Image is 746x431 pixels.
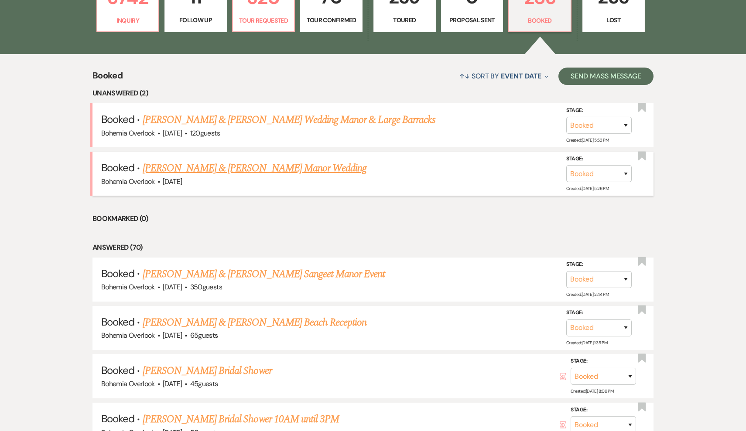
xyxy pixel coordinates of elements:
span: [DATE] [163,177,182,186]
a: [PERSON_NAME] Bridal Shower 10AM until 3PM [143,411,339,427]
span: Created: [DATE] 5:26 PM [566,186,609,191]
span: [DATE] [163,331,182,340]
label: Stage: [571,356,636,366]
span: 350 guests [190,282,222,292]
span: 65 guests [190,331,218,340]
button: Sort By Event Date [456,64,552,88]
li: Unanswered (2) [92,88,654,99]
p: Booked [514,16,565,25]
span: [DATE] [163,129,182,138]
span: Created: [DATE] 8:09 PM [571,388,613,394]
p: Tour Confirmed [306,15,357,25]
span: Bohemia Overlook [101,379,155,388]
label: Stage: [566,260,632,269]
span: Created: [DATE] 2:44 PM [566,292,609,297]
a: [PERSON_NAME] & [PERSON_NAME] Wedding Manor & Large Barracks [143,112,435,128]
span: Bohemia Overlook [101,129,155,138]
label: Stage: [566,308,632,318]
span: Bohemia Overlook [101,282,155,292]
li: Bookmarked (0) [92,213,654,224]
p: Follow Up [170,15,221,25]
span: Bohemia Overlook [101,177,155,186]
span: 120 guests [190,129,220,138]
span: Booked [101,412,134,425]
span: [DATE] [163,379,182,388]
span: Booked [101,161,134,174]
a: [PERSON_NAME] & [PERSON_NAME] Sangeet Manor Event [143,266,385,282]
span: Booked [92,69,123,88]
p: Lost [588,15,639,25]
span: Created: [DATE] 5:53 PM [566,137,609,143]
a: [PERSON_NAME] & [PERSON_NAME] Manor Wedding [143,160,367,176]
p: Toured [379,15,430,25]
li: Answered (70) [92,242,654,253]
label: Stage: [571,405,636,415]
span: Booked [101,112,134,126]
span: Created: [DATE] 1:35 PM [566,340,607,346]
span: [DATE] [163,282,182,292]
button: Send Mass Message [558,68,654,85]
a: [PERSON_NAME] Bridal Shower [143,363,272,379]
span: Booked [101,267,134,280]
span: Bohemia Overlook [101,331,155,340]
p: Tour Requested [238,16,289,25]
a: [PERSON_NAME] & [PERSON_NAME] Beach Reception [143,315,367,330]
span: 45 guests [190,379,218,388]
span: Booked [101,363,134,377]
p: Proposal Sent [447,15,498,25]
p: Inquiry [103,16,154,25]
span: Booked [101,315,134,329]
span: ↑↓ [459,71,470,81]
label: Stage: [566,105,632,115]
span: Event Date [501,71,541,81]
label: Stage: [566,154,632,164]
